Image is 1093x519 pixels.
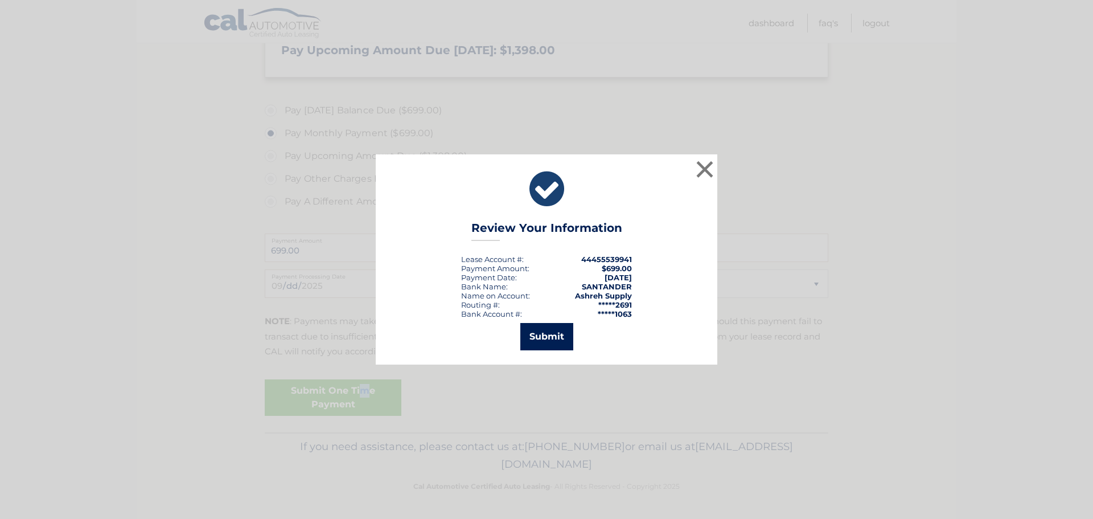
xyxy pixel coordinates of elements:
[461,273,517,282] div: :
[581,255,632,264] strong: 44455539941
[461,309,522,318] div: Bank Account #:
[693,158,716,181] button: ×
[461,291,530,300] div: Name on Account:
[461,264,529,273] div: Payment Amount:
[461,273,515,282] span: Payment Date
[520,323,573,350] button: Submit
[461,255,524,264] div: Lease Account #:
[461,282,508,291] div: Bank Name:
[471,221,622,241] h3: Review Your Information
[461,300,500,309] div: Routing #:
[582,282,632,291] strong: SANTANDER
[605,273,632,282] span: [DATE]
[602,264,632,273] span: $699.00
[575,291,632,300] strong: Ashreh Supply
